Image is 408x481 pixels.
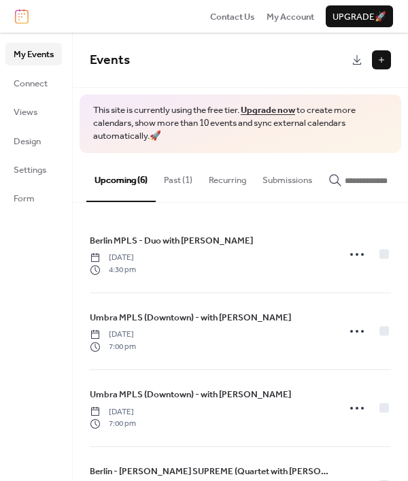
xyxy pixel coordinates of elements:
a: My Events [5,43,62,65]
a: Umbra MPLS (Downtown) - with [PERSON_NAME] [90,310,291,325]
a: Contact Us [210,10,255,23]
span: Umbra MPLS (Downtown) - with [PERSON_NAME] [90,388,291,401]
button: Recurring [201,153,254,201]
button: Past (1) [156,153,201,201]
a: Connect [5,72,62,94]
button: Upgrade🚀 [326,5,393,27]
button: Upcoming (6) [86,153,156,202]
span: [DATE] [90,329,136,341]
span: Umbra MPLS (Downtown) - with [PERSON_NAME] [90,311,291,325]
span: Design [14,135,41,148]
a: Upgrade now [241,101,295,119]
span: Contact Us [210,10,255,24]
span: Upgrade 🚀 [333,10,386,24]
a: Umbra MPLS (Downtown) - with [PERSON_NAME] [90,387,291,402]
span: Views [14,105,37,119]
span: 7:00 pm [90,341,136,353]
a: My Account [267,10,314,23]
span: Settings [14,163,46,177]
span: Events [90,48,130,73]
span: [DATE] [90,252,136,264]
a: Design [5,130,62,152]
span: 7:00 pm [90,418,136,430]
a: Views [5,101,62,122]
button: Submissions [254,153,320,201]
span: Form [14,192,35,205]
span: 4:30 pm [90,264,136,276]
img: logo [15,9,29,24]
span: Berlin MPLS - Duo with [PERSON_NAME] [90,234,253,248]
span: Berlin - [PERSON_NAME] SUPREME (Quartet with [PERSON_NAME], [PERSON_NAME]) [90,465,330,478]
span: [DATE] [90,406,136,418]
span: This site is currently using the free tier. to create more calendars, show more than 10 events an... [93,104,388,143]
span: My Events [14,48,54,61]
a: Settings [5,159,62,180]
a: Form [5,187,62,209]
span: My Account [267,10,314,24]
a: Berlin - [PERSON_NAME] SUPREME (Quartet with [PERSON_NAME], [PERSON_NAME]) [90,464,330,479]
span: Connect [14,77,48,90]
a: Berlin MPLS - Duo with [PERSON_NAME] [90,233,253,248]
